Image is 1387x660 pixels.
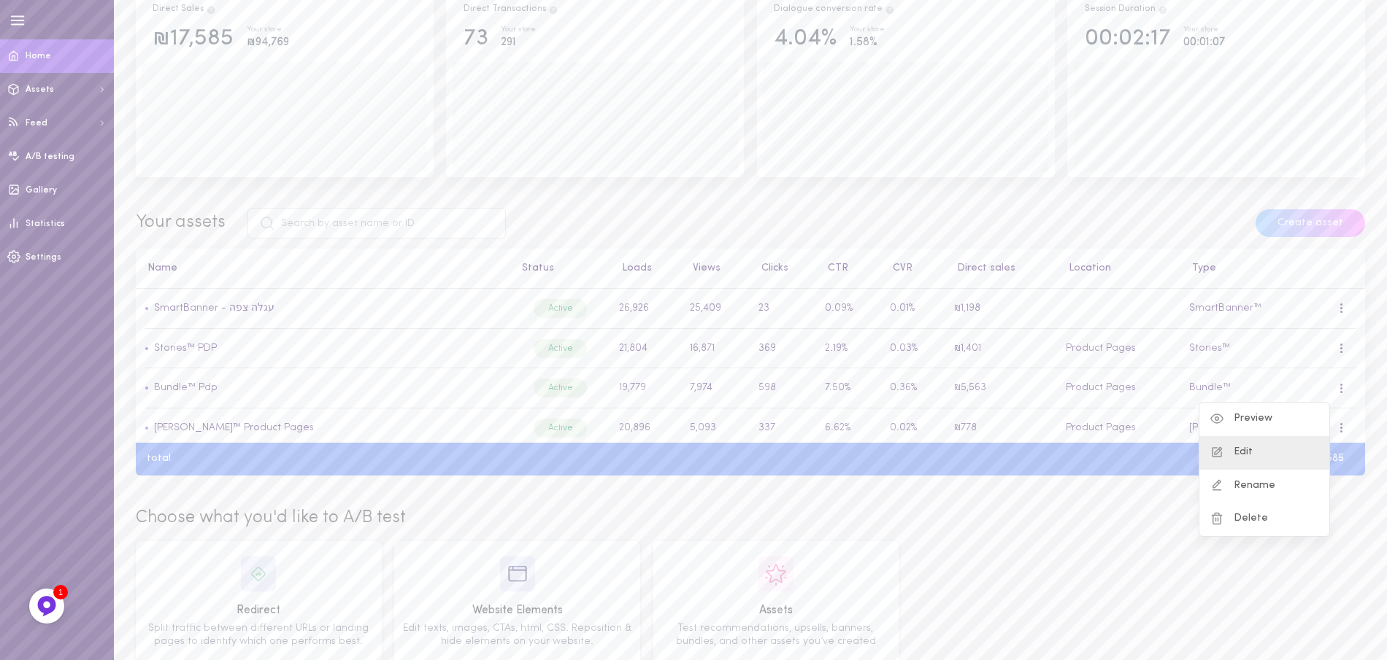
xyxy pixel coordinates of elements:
[154,343,217,354] a: Stories™ PDP
[206,4,216,13] span: Direct Sales are the result of users clicking on a product and then purchasing the exact same pro...
[1256,209,1365,237] button: Create asset
[154,422,314,433] a: [PERSON_NAME]™ Product Pages
[946,368,1057,408] td: ₪5,563
[26,186,57,195] span: Gallery
[946,289,1057,329] td: ₪1,198
[149,422,314,433] a: [PERSON_NAME]™ Product Pages
[817,289,881,329] td: 0.09%
[750,328,817,368] td: 369
[464,26,488,52] div: 73
[501,34,536,52] div: 291
[247,34,289,52] div: ₪94,769
[881,328,945,368] td: 0.03%
[1066,343,1136,354] span: Product Pages
[149,343,217,354] a: Stories™ PDP
[681,289,750,329] td: 25,409
[1199,436,1329,470] div: Edit
[1183,26,1225,34] div: Your store
[610,328,681,368] td: 21,804
[149,382,218,393] a: Bundle™ Pdp
[881,368,945,408] td: 0.36%
[1199,502,1329,536] div: Delete
[681,328,750,368] td: 16,871
[946,408,1057,449] td: ₪778
[26,152,74,161] span: A/B testing
[534,378,587,397] div: Active
[881,289,945,329] td: 0.01%
[154,303,274,314] a: SmartBanner - עגלה צפה
[145,422,149,433] span: •
[141,602,377,620] div: Redirect
[750,368,817,408] td: 598
[141,622,377,648] div: Split traffic between different URLs or landing pages to identify which one performs best.
[136,509,406,527] span: Choose what you'd like to A/B test
[885,4,895,13] span: The percentage of users who interacted with one of Dialogue`s assets and ended up purchasing in t...
[754,263,788,273] button: Clicks
[850,34,885,52] div: 1.58%
[1061,263,1111,273] button: Location
[1085,26,1171,52] div: 00:02:17
[501,26,536,34] div: Your store
[145,343,149,354] span: •
[145,303,149,314] span: •
[36,595,58,617] img: Feedback Button
[140,263,177,273] button: Name
[681,368,750,408] td: 7,974
[26,253,61,262] span: Settings
[26,119,47,128] span: Feed
[610,408,681,449] td: 20,896
[515,263,554,273] button: Status
[136,454,182,464] div: total
[464,3,558,16] div: Direct Transactions
[610,368,681,408] td: 19,779
[946,328,1057,368] td: ₪1,401
[774,26,837,52] div: 4.04%
[26,220,65,228] span: Statistics
[247,208,506,238] input: Search by asset name or ID
[534,299,587,318] div: Active
[153,26,234,52] div: ₪17,585
[534,339,587,358] div: Active
[1158,4,1168,13] span: Track how your session duration increase once users engage with your Assets
[500,556,535,591] img: icon
[1189,343,1230,354] span: Stories™
[881,408,945,449] td: 0.02%
[885,263,912,273] button: CVR
[153,3,216,16] div: Direct Sales
[1199,470,1329,503] div: Rename
[241,556,276,591] img: icon
[247,26,289,34] div: Your store
[1189,382,1231,393] span: Bundle™
[950,263,1015,273] button: Direct sales
[534,419,587,438] div: Active
[26,52,51,61] span: Home
[26,85,54,94] span: Assets
[1066,422,1136,433] span: Product Pages
[145,382,149,393] span: •
[1185,263,1216,273] button: Type
[817,368,881,408] td: 7.50%
[658,622,894,648] div: Test recommendations, upsells, banners, bundles, and other assets you’ve created
[399,622,635,648] div: Edit texts, images, CTAs, html, CSS. Reposition & hide elements on your website.
[1189,422,1276,433] span: [PERSON_NAME]™
[1183,34,1225,52] div: 00:01:07
[1199,403,1329,436] div: Preview
[681,408,750,449] td: 5,093
[850,26,885,34] div: Your store
[658,602,894,620] div: Assets
[1066,382,1136,393] span: Product Pages
[750,408,817,449] td: 337
[149,303,274,314] a: SmartBanner - עגלה צפה
[817,408,881,449] td: 6.62%
[136,214,226,231] span: Your assets
[610,289,681,329] td: 26,926
[548,4,558,13] span: Total transactions from users who clicked on a product through Dialogue assets, and purchased the...
[750,289,817,329] td: 23
[1189,303,1261,314] span: SmartBanner™
[821,263,848,273] button: CTR
[615,263,652,273] button: Loads
[817,328,881,368] td: 2.19%
[399,602,635,620] div: Website Elements
[774,3,895,16] div: Dialogue conversion rate
[1085,3,1168,16] div: Session Duration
